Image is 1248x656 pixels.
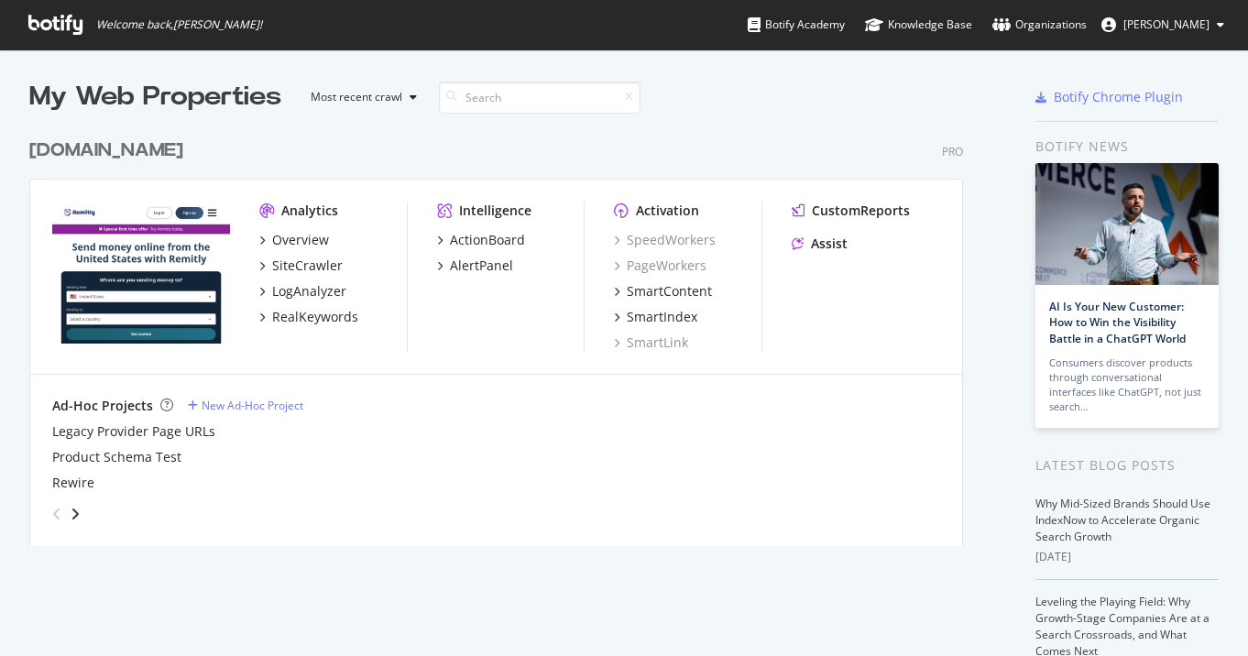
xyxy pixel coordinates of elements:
div: Consumers discover products through conversational interfaces like ChatGPT, not just search… [1049,355,1205,414]
a: AlertPanel [437,257,513,275]
div: Overview [272,231,329,249]
div: Botify Chrome Plugin [1054,88,1183,106]
div: SmartContent [627,282,712,301]
a: ActionBoard [437,231,525,249]
button: Most recent crawl [296,82,424,112]
div: AlertPanel [450,257,513,275]
input: Search [439,82,640,114]
div: angle-left [45,499,69,529]
a: AI Is Your New Customer: How to Win the Visibility Battle in a ChatGPT World [1049,299,1186,345]
div: Assist [811,235,848,253]
div: ActionBoard [450,231,525,249]
a: LogAnalyzer [259,282,346,301]
a: Botify Chrome Plugin [1035,88,1183,106]
a: Legacy Provider Page URLs [52,422,215,441]
div: SiteCrawler [272,257,343,275]
a: SmartContent [614,282,712,301]
div: Latest Blog Posts [1035,455,1219,476]
div: Most recent crawl [311,92,402,103]
div: New Ad-Hoc Project [202,398,303,413]
a: SpeedWorkers [614,231,716,249]
div: Botify news [1035,137,1219,157]
div: Analytics [281,202,338,220]
div: grid [29,115,978,546]
a: SiteCrawler [259,257,343,275]
img: remitly.com [52,202,230,344]
a: Rewire [52,474,94,492]
div: My Web Properties [29,79,281,115]
span: Welcome back, [PERSON_NAME] ! [96,17,262,32]
a: Assist [792,235,848,253]
a: [DOMAIN_NAME] [29,137,191,164]
img: AI Is Your New Customer: How to Win the Visibility Battle in a ChatGPT World [1035,163,1219,285]
div: Pro [942,144,963,159]
div: CustomReports [812,202,910,220]
div: Knowledge Base [865,16,972,34]
div: Ad-Hoc Projects [52,397,153,415]
button: [PERSON_NAME] [1087,10,1239,39]
div: Intelligence [459,202,531,220]
div: SmartIndex [627,308,697,326]
a: Overview [259,231,329,249]
div: Botify Academy [748,16,845,34]
div: Activation [636,202,699,220]
a: PageWorkers [614,257,706,275]
a: New Ad-Hoc Project [188,398,303,413]
iframe: Intercom live chat [1186,594,1230,638]
div: LogAnalyzer [272,282,346,301]
a: SmartLink [614,333,688,352]
a: SmartIndex [614,308,697,326]
a: CustomReports [792,202,910,220]
div: RealKeywords [272,308,358,326]
div: Organizations [992,16,1087,34]
a: Why Mid-Sized Brands Should Use IndexNow to Accelerate Organic Search Growth [1035,496,1210,544]
div: [DOMAIN_NAME] [29,137,183,164]
div: [DATE] [1035,549,1219,565]
div: angle-right [69,505,82,523]
a: RealKeywords [259,308,358,326]
a: Product Schema Test [52,448,181,466]
span: Adam Whittles [1123,16,1210,32]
